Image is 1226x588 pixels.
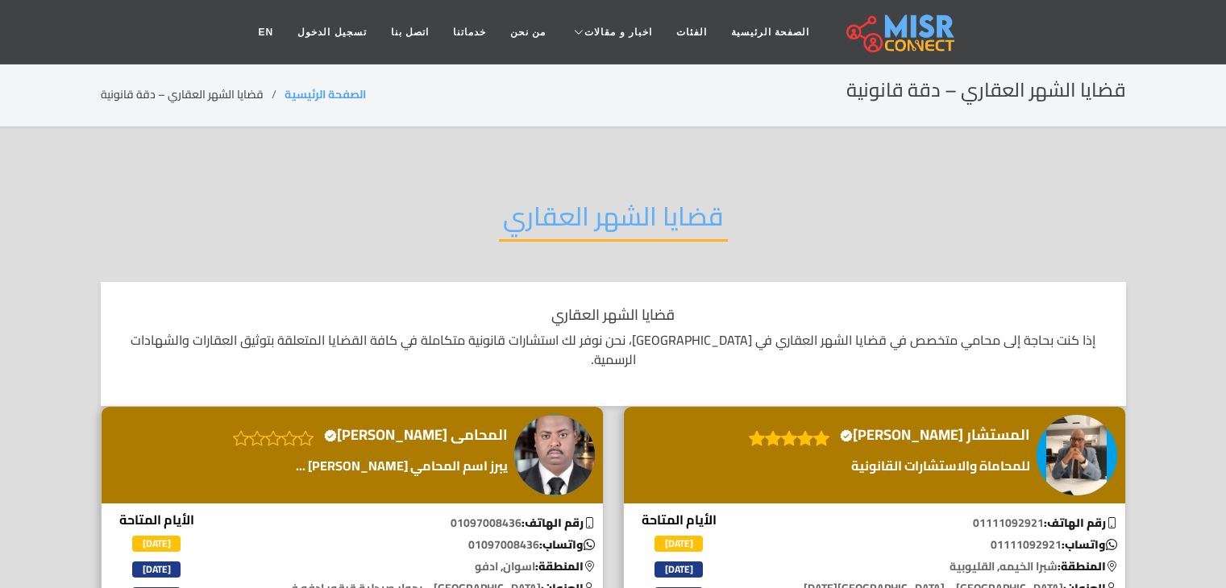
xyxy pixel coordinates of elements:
[664,17,719,48] a: الفئات
[132,561,181,578] span: [DATE]
[522,512,595,533] b: رقم الهاتف:
[231,558,603,575] p: اسوان, ادفو
[514,415,595,495] img: المحامى زيدان مرعي زيدان حامد
[231,536,603,553] p: 01097008436
[840,426,1030,444] h4: المستشار [PERSON_NAME]
[247,17,286,48] a: EN
[101,86,285,103] li: قضايا الشهر العقاري – دقة قانونية
[754,536,1125,553] p: 01111092921
[324,429,337,442] svg: Verified account
[231,515,603,532] p: 01097008436
[754,515,1125,532] p: 01111092921
[285,84,366,105] a: الصفحة الرئيسية
[1058,556,1117,577] b: المنطقة:
[225,456,512,475] a: يبرز اسم المحامي [PERSON_NAME] ...
[719,17,821,48] a: الصفحة الرئيسية
[846,12,954,52] img: main.misr_connect
[132,536,181,552] span: [DATE]
[498,17,558,48] a: من نحن
[754,558,1125,575] p: شبرا الخيمه, القليوبية
[125,330,1102,369] p: إذا كنت بحاجة إلى محامي متخصص في قضايا الشهر العقاري في [GEOGRAPHIC_DATA]، نحن نوفر لك استشارات ق...
[840,429,853,442] svg: Verified account
[499,201,728,242] h2: قضايا الشهر العقاري
[379,17,441,48] a: اتصل بنا
[655,536,703,552] span: [DATE]
[837,423,1034,447] a: المستشار [PERSON_NAME]
[441,17,498,48] a: خدماتنا
[655,561,703,578] span: [DATE]
[125,306,1102,324] h1: قضايا الشهر العقاري
[324,426,508,444] h4: المحامى [PERSON_NAME]
[539,534,595,555] b: واتساب:
[558,17,664,48] a: اخبار و مقالات
[1044,512,1117,533] b: رقم الهاتف:
[322,423,512,447] a: المحامى [PERSON_NAME]
[1037,415,1117,495] img: المستشار حسن يوسف عبد العظيم
[584,25,652,39] span: اخبار و مقالات
[285,17,378,48] a: تسجيل الدخول
[741,456,1034,475] a: للمحاماة والاستشارات القانونية
[846,79,1126,102] h2: قضايا الشهر العقاري – دقة قانونية
[535,556,595,577] b: المنطقة:
[1062,534,1117,555] b: واتساب:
